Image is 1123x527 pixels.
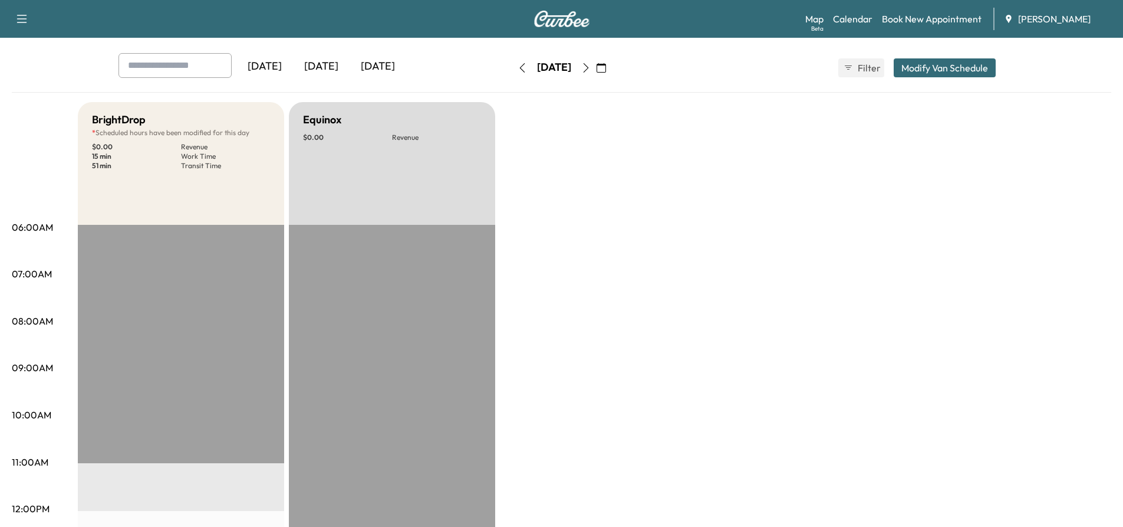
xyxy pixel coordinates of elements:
button: Modify Van Schedule [894,58,996,77]
p: 08:00AM [12,314,53,328]
div: [DATE] [236,53,293,80]
p: $ 0.00 [92,142,181,152]
p: 06:00AM [12,220,53,234]
p: 09:00AM [12,361,53,375]
p: Scheduled hours have been modified for this day [92,128,270,138]
p: 07:00AM [12,267,52,281]
p: 51 min [92,161,181,171]
a: MapBeta [805,12,824,26]
p: Revenue [392,133,481,142]
div: [DATE] [537,60,571,75]
p: Revenue [181,142,270,152]
h5: BrightDrop [92,112,146,128]
h5: Equinox [303,112,341,128]
p: 10:00AM [12,408,51,422]
p: 15 min [92,152,181,161]
a: Book New Appointment [882,12,982,26]
img: Curbee Logo [533,11,590,27]
p: Transit Time [181,161,270,171]
span: [PERSON_NAME] [1018,12,1091,26]
p: $ 0.00 [303,133,392,142]
span: Filter [858,61,879,75]
button: Filter [838,58,884,77]
div: [DATE] [293,53,350,80]
p: 12:00PM [12,502,50,516]
div: [DATE] [350,53,406,80]
div: Beta [811,24,824,33]
p: Work Time [181,152,270,161]
a: Calendar [833,12,872,26]
p: 11:00AM [12,455,48,469]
